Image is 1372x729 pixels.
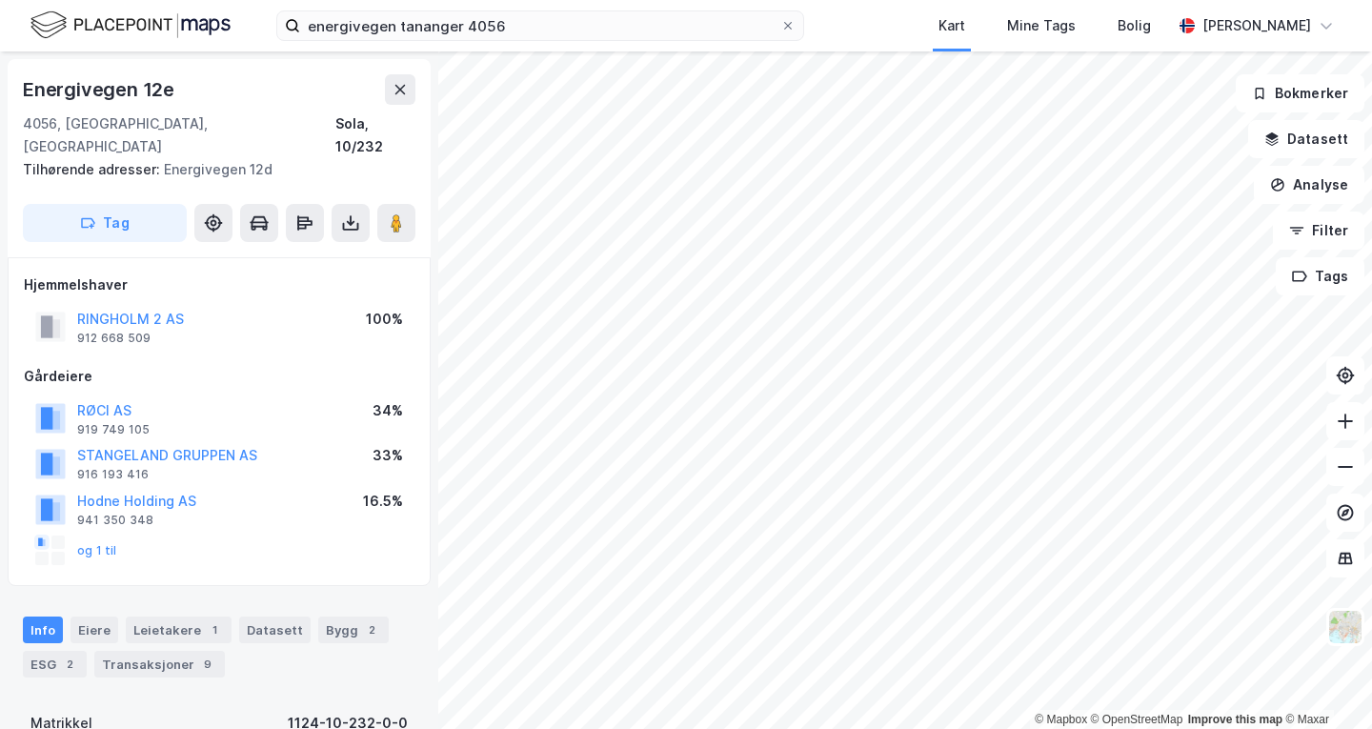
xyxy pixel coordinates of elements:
div: 1 [205,620,224,639]
img: logo.f888ab2527a4732fd821a326f86c7f29.svg [30,9,231,42]
div: Energivegen 12e [23,74,178,105]
div: 100% [366,308,403,331]
a: Improve this map [1188,713,1282,726]
div: 2 [362,620,381,639]
div: 34% [373,399,403,422]
div: 919 749 105 [77,422,150,437]
div: Bygg [318,617,389,643]
div: Hjemmelshaver [24,273,414,296]
button: Tag [23,204,187,242]
div: Mine Tags [1007,14,1076,37]
div: 4056, [GEOGRAPHIC_DATA], [GEOGRAPHIC_DATA] [23,112,335,158]
div: Energivegen 12d [23,158,400,181]
div: Eiere [71,617,118,643]
div: ESG [23,651,87,678]
button: Bokmerker [1236,74,1364,112]
div: Transaksjoner [94,651,225,678]
div: 912 668 509 [77,331,151,346]
div: Kart [938,14,965,37]
a: OpenStreetMap [1091,713,1183,726]
div: 916 193 416 [77,467,149,482]
div: Datasett [239,617,311,643]
div: Info [23,617,63,643]
img: Z [1327,609,1363,645]
div: 9 [198,655,217,674]
a: Mapbox [1035,713,1087,726]
div: Bolig [1118,14,1151,37]
span: Tilhørende adresser: [23,161,164,177]
div: 33% [373,444,403,467]
button: Analyse [1254,166,1364,204]
div: [PERSON_NAME] [1202,14,1311,37]
button: Tags [1276,257,1364,295]
div: Gårdeiere [24,365,414,388]
div: Leietakere [126,617,232,643]
div: 941 350 348 [77,513,153,528]
div: Kontrollprogram for chat [1277,638,1372,729]
button: Filter [1273,212,1364,250]
input: Søk på adresse, matrikkel, gårdeiere, leietakere eller personer [300,11,780,40]
div: 16.5% [363,490,403,513]
button: Datasett [1248,120,1364,158]
div: Sola, 10/232 [335,112,415,158]
iframe: Chat Widget [1277,638,1372,729]
div: 2 [60,655,79,674]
